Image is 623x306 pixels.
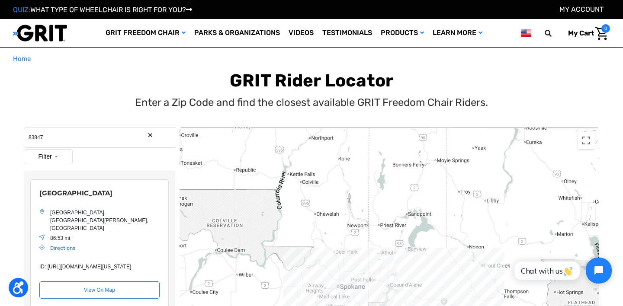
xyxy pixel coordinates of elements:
[13,6,192,14] a: QUIZ:WHAT TYPE OF WHEELCHAIR IS RIGHT FOR YOU?
[562,24,610,42] a: Cart with 0 items
[13,55,31,63] span: Home
[505,250,619,291] iframe: Tidio Chat
[13,24,67,42] img: GRIT All-Terrain Wheelchair and Mobility Equipment
[595,27,608,40] img: Cart
[135,95,488,110] p: Enter a Zip Code and find the closest available GRIT Freedom Chair Riders.
[559,5,604,13] a: Account
[521,28,531,38] img: us.png
[13,6,30,14] span: QUIZ:
[190,19,284,47] a: Parks & Organizations
[50,234,160,242] div: Location Distance
[39,188,160,198] div: Location Name
[39,281,160,299] div: View on the map: 'Heyburn State Park'
[428,19,487,47] a: Learn More
[13,54,610,64] nav: Breadcrumb
[39,263,160,271] div: custom-field
[578,132,595,149] button: Toggle fullscreen view
[24,149,73,164] button: Filter Results
[318,19,376,47] a: Testimonials
[284,19,318,47] a: Videos
[24,127,176,148] input: Search
[101,19,190,47] a: GRIT Freedom Chair
[568,29,594,37] span: My Cart
[50,209,160,232] div: Location Address
[601,24,610,33] span: 0
[50,245,75,251] a: Location Directions URL, Opens in a New Window
[549,24,562,42] input: Search
[376,19,428,47] a: Products
[230,70,394,91] b: GRIT Rider Locator
[147,132,154,138] button: Search Reset
[13,54,31,64] a: Home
